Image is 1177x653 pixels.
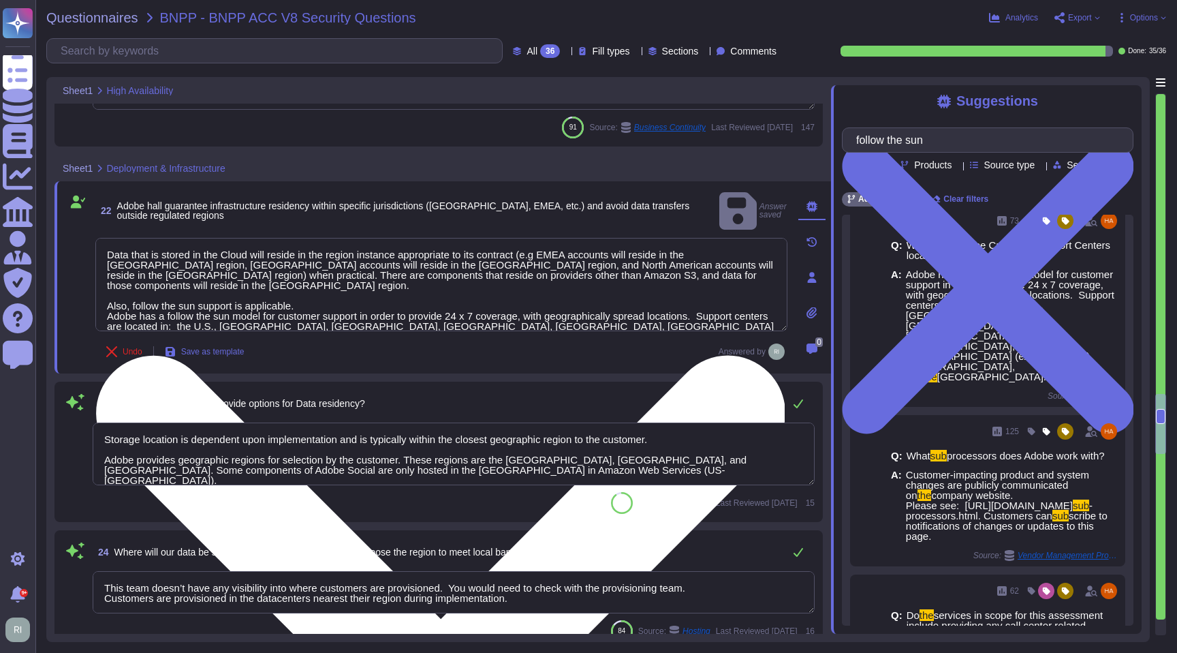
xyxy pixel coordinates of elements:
[907,609,920,621] span: Do
[95,206,112,215] span: 22
[907,609,1103,641] span: services in scope for this assessment include providing any call center related services?
[618,499,625,506] span: 89
[1128,48,1146,55] span: Done:
[730,46,776,56] span: Comments
[93,423,815,485] textarea: Storage location is dependent upon implementation and is typically within the closest geographic ...
[634,123,706,132] span: Business Continuity
[803,499,815,507] span: 15
[618,627,625,635] span: 84
[711,123,793,132] span: Last Reviewed [DATE]
[589,122,706,133] span: Source:
[891,470,902,541] b: A:
[891,610,903,641] b: Q:
[46,11,138,25] span: Questionnaires
[1101,583,1117,599] img: user
[93,547,109,557] span: 24
[20,589,28,597] div: 9+
[906,489,1073,511] span: company website. Please see: [URL][DOMAIN_NAME]
[106,164,225,173] span: Deployment & Infrastructure
[815,337,823,347] span: 0
[803,627,815,635] span: 16
[592,46,629,56] span: Fill types
[973,550,1120,561] span: Source:
[849,128,1119,152] input: Search by keywords
[569,123,577,131] span: 91
[906,500,1093,521] span: -processors.html. Customers can
[54,39,502,63] input: Search by keywords
[1068,14,1092,22] span: Export
[1130,14,1158,22] span: Options
[1149,48,1166,55] span: 35 / 36
[917,489,932,501] mark: the
[906,510,1108,542] span: scribe to notifications of changes or updates to this page.
[1018,551,1120,560] span: Vendor Management Program
[1101,423,1117,440] img: user
[906,469,1089,501] span: Customer-impacting product and system changes are publicly communicated on
[106,86,173,95] span: High Availability
[95,238,787,331] textarea: Data that is stored in the Cloud will reside in the region instance appropriate to its contract (...
[93,399,109,408] span: 23
[63,164,93,173] span: Sheet1
[540,44,560,58] div: 36
[1052,510,1069,521] mark: sub
[1005,14,1038,22] span: Analytics
[1101,213,1117,229] img: user
[662,46,699,56] span: Sections
[719,189,787,232] span: Answer saved
[527,46,537,56] span: All
[117,200,690,221] span: Adobe hall guarantee infrastructure residency within specific jurisdictions ([GEOGRAPHIC_DATA], E...
[989,12,1038,23] button: Analytics
[920,609,934,621] mark: the
[5,618,30,642] img: user
[1073,500,1089,511] mark: sub
[798,123,815,132] span: 147
[93,571,815,613] textarea: This team doesn’t have any visibility into where customers are provisioned. You would need to che...
[768,344,785,360] img: user
[3,615,40,645] button: user
[1010,587,1019,595] span: 62
[160,11,416,25] span: BNPP - BNPP ACC V8 Security Questions
[63,86,93,95] span: Sheet1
